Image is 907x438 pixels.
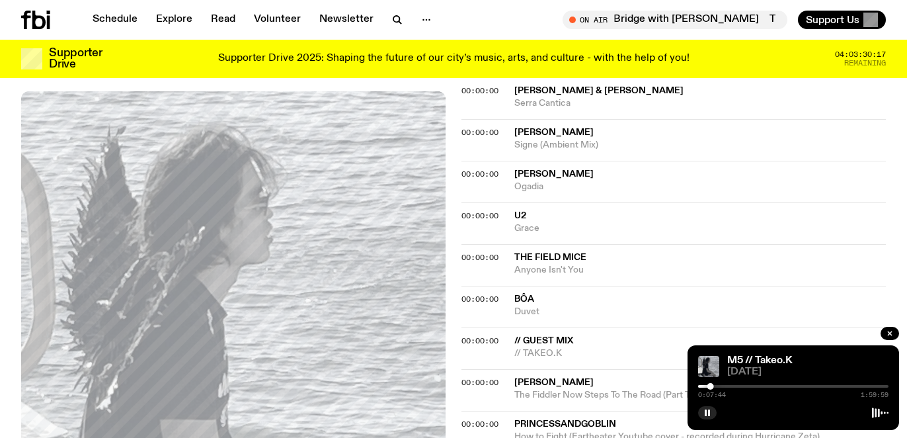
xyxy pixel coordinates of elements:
[461,296,498,303] button: 00:00:00
[49,48,102,70] h3: Supporter Drive
[514,169,594,179] span: [PERSON_NAME]
[148,11,200,29] a: Explore
[461,252,498,263] span: 00:00:00
[461,87,498,95] button: 00:00:00
[698,392,726,398] span: 0:07:44
[806,14,859,26] span: Support Us
[798,11,886,29] button: Support Us
[461,169,498,179] span: 00:00:00
[835,51,886,58] span: 04:03:30:17
[514,336,573,345] span: // GUEST MIX
[461,379,498,386] button: 00:00:00
[514,97,886,110] span: Serra Cantica
[203,11,243,29] a: Read
[861,392,888,398] span: 1:59:59
[461,129,498,136] button: 00:00:00
[514,181,886,193] span: Ogadia
[514,389,886,402] span: The Fiddler Now Steps To The Road (Part Two)
[514,128,594,137] span: [PERSON_NAME]
[461,377,498,388] span: 00:00:00
[461,335,498,346] span: 00:00:00
[461,171,498,178] button: 00:00:00
[218,53,690,65] p: Supporter Drive 2025: Shaping the future of our city’s music, arts, and culture - with the help o...
[514,378,594,387] span: [PERSON_NAME]
[461,337,498,345] button: 00:00:00
[514,86,684,95] span: [PERSON_NAME] & [PERSON_NAME]
[461,421,498,428] button: 00:00:00
[461,254,498,261] button: 00:00:00
[514,222,886,235] span: Grace
[844,60,886,67] span: Remaining
[461,127,498,138] span: 00:00:00
[727,367,888,377] span: [DATE]
[461,85,498,96] span: 00:00:00
[514,253,586,262] span: The Field Mice
[514,294,534,304] span: bôa
[514,347,886,360] span: // TAKEO.K
[563,11,787,29] button: On AirThe Bridge with [PERSON_NAME]The Bridge with [PERSON_NAME]
[514,306,886,318] span: Duvet
[461,210,498,221] span: 00:00:00
[727,355,793,366] a: M5 // Takeo.K
[461,419,498,429] span: 00:00:00
[461,294,498,304] span: 00:00:00
[514,211,526,220] span: U2
[514,419,616,429] span: princessandgoblin
[514,139,886,152] span: Signe (Ambient Mix)
[311,11,381,29] a: Newsletter
[85,11,145,29] a: Schedule
[461,212,498,220] button: 00:00:00
[514,264,886,277] span: Anyone Isn't You
[246,11,309,29] a: Volunteer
